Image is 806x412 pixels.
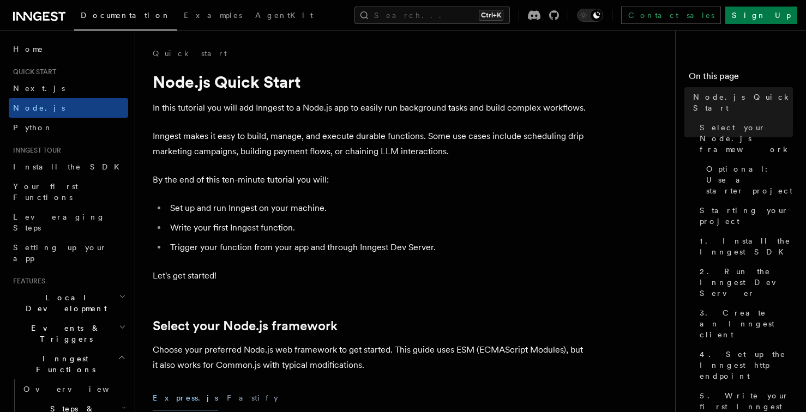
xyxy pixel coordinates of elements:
[695,201,793,231] a: Starting your project
[9,146,61,155] span: Inngest tour
[13,104,65,112] span: Node.js
[700,307,793,340] span: 3. Create an Inngest client
[695,231,793,262] a: 1. Install the Inngest SDK
[13,123,53,132] span: Python
[9,78,128,98] a: Next.js
[13,44,44,54] span: Home
[577,9,603,22] button: Toggle dark mode
[9,349,128,379] button: Inngest Functions
[9,353,118,375] span: Inngest Functions
[9,323,119,344] span: Events & Triggers
[81,11,171,20] span: Documentation
[479,10,503,21] kbd: Ctrl+K
[702,159,793,201] a: Optional: Use a starter project
[9,207,128,238] a: Leveraging Steps
[695,262,793,303] a: 2. Run the Inngest Dev Server
[621,7,721,24] a: Contact sales
[9,318,128,349] button: Events & Triggers
[9,98,128,118] a: Node.js
[153,386,218,410] button: Express.js
[700,122,793,155] span: Select your Node.js framework
[167,220,589,235] li: Write your first Inngest function.
[153,100,589,116] p: In this tutorial you will add Inngest to a Node.js app to easily run background tasks and build c...
[9,39,128,59] a: Home
[184,11,242,20] span: Examples
[689,70,793,87] h4: On this page
[9,177,128,207] a: Your first Functions
[9,238,128,268] a: Setting up your app
[153,48,227,59] a: Quick start
[23,385,136,393] span: Overview
[153,172,589,187] p: By the end of this ten-minute tutorial you will:
[9,68,56,76] span: Quick start
[695,118,793,159] a: Select your Node.js framework
[695,344,793,386] a: 4. Set up the Inngest http endpoint
[227,386,278,410] button: Fastify
[74,3,177,31] a: Documentation
[9,118,128,137] a: Python
[13,182,78,202] span: Your first Functions
[13,243,107,263] span: Setting up your app
[13,213,105,232] span: Leveraging Steps
[700,266,793,299] span: 2. Run the Inngest Dev Server
[9,277,45,286] span: Features
[700,349,793,381] span: 4. Set up the Inngest http endpoint
[700,205,793,227] span: Starting your project
[706,163,793,196] span: Optional: Use a starter project
[153,129,589,159] p: Inngest makes it easy to build, manage, and execute durable functions. Some use cases include sch...
[354,7,510,24] button: Search...Ctrl+K
[153,342,589,373] p: Choose your preferred Node.js web framework to get started. This guide uses ESM (ECMAScript Modul...
[255,11,313,20] span: AgentKit
[249,3,320,29] a: AgentKit
[167,201,589,216] li: Set up and run Inngest on your machine.
[153,72,589,92] h1: Node.js Quick Start
[725,7,797,24] a: Sign Up
[13,162,126,171] span: Install the SDK
[9,292,119,314] span: Local Development
[13,84,65,93] span: Next.js
[689,87,793,118] a: Node.js Quick Start
[695,303,793,344] a: 3. Create an Inngest client
[167,240,589,255] li: Trigger your function from your app and through Inngest Dev Server.
[153,318,338,334] a: Select your Node.js framework
[153,268,589,283] p: Let's get started!
[9,288,128,318] button: Local Development
[19,379,128,399] a: Overview
[177,3,249,29] a: Examples
[700,235,793,257] span: 1. Install the Inngest SDK
[693,92,793,113] span: Node.js Quick Start
[9,157,128,177] a: Install the SDK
